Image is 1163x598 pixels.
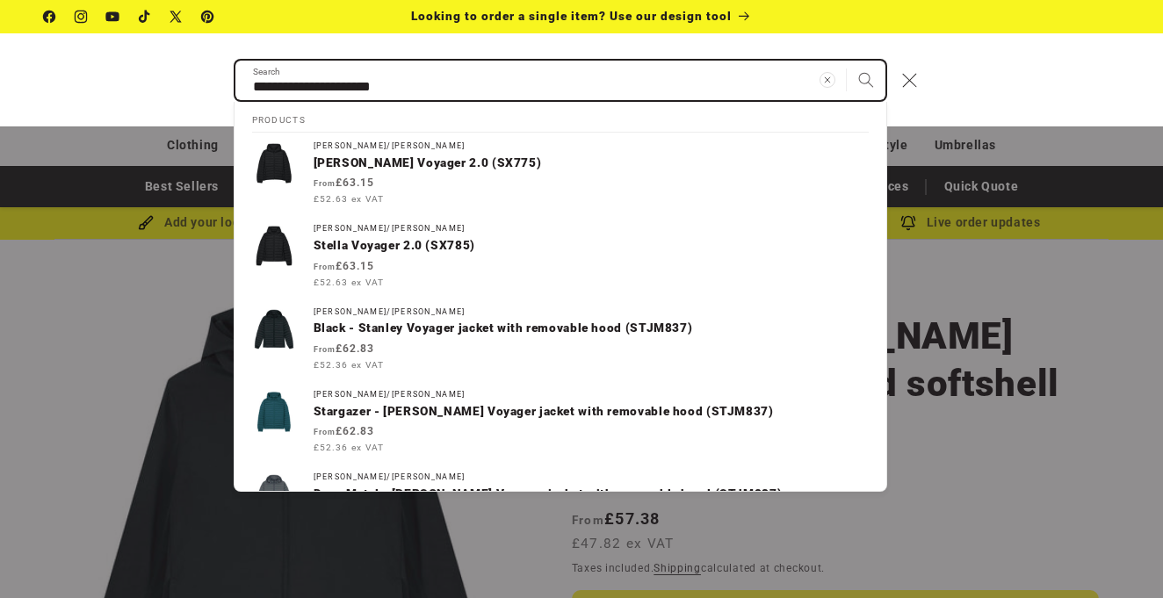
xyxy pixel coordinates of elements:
[314,404,869,420] p: Stargazer - [PERSON_NAME] Voyager jacket with removable hood (STJM837)
[314,307,869,317] div: [PERSON_NAME]/[PERSON_NAME]
[235,464,886,546] a: [PERSON_NAME]/[PERSON_NAME]Deep Metal - [PERSON_NAME] Voyager jacket with removable hood (STJM837...
[314,321,869,336] p: Black - Stanley Voyager jacket with removable hood (STJM837)
[314,224,869,234] div: [PERSON_NAME]/[PERSON_NAME]
[235,133,886,215] a: [PERSON_NAME]/[PERSON_NAME][PERSON_NAME] Voyager 2.0 (SX775) From£63.15 £52.63 ex VAT
[314,155,869,171] p: [PERSON_NAME] Voyager 2.0 (SX775)
[314,342,374,355] strong: £62.83
[252,141,296,185] img: Stanley Voyager 2.0 (SX775)
[1075,514,1163,598] iframe: Chat Widget
[891,61,929,99] button: Close
[314,358,384,371] span: £52.36 ex VAT
[314,276,384,289] span: £52.63 ex VAT
[314,486,869,502] p: Deep Metal - [PERSON_NAME] Voyager jacket with removable hood (STJM837)
[252,224,296,268] img: Stella Voyager 2.0 (SX785)
[235,381,886,464] a: [PERSON_NAME]/[PERSON_NAME]Stargazer - [PERSON_NAME] Voyager jacket with removable hood (STJM837)...
[235,299,886,381] a: [PERSON_NAME]/[PERSON_NAME]Black - Stanley Voyager jacket with removable hood (STJM837) From£62.8...
[314,177,374,189] strong: £63.15
[411,9,732,23] span: Looking to order a single item? Use our design tool
[314,472,869,482] div: [PERSON_NAME]/[PERSON_NAME]
[314,428,336,436] span: From
[252,102,869,133] h2: Products
[252,472,296,516] img: Stanley Voyager jacket with removable hood (STJM837)
[808,61,847,99] button: Clear search term
[847,61,885,99] button: Search
[314,441,384,454] span: £52.36 ex VAT
[235,215,886,298] a: [PERSON_NAME]/[PERSON_NAME]Stella Voyager 2.0 (SX785) From£63.15 £52.63 ex VAT
[314,192,384,205] span: £52.63 ex VAT
[314,260,374,272] strong: £63.15
[314,141,869,151] div: [PERSON_NAME]/[PERSON_NAME]
[314,238,869,254] p: Stella Voyager 2.0 (SX785)
[252,307,296,351] img: Stanley Voyager jacket with removable hood (STJM837)
[252,390,296,434] img: Stanley Voyager jacket with removable hood (STJM837)
[314,425,374,437] strong: £62.83
[314,345,336,354] span: From
[314,263,336,271] span: From
[314,179,336,188] span: From
[314,390,869,400] div: [PERSON_NAME]/[PERSON_NAME]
